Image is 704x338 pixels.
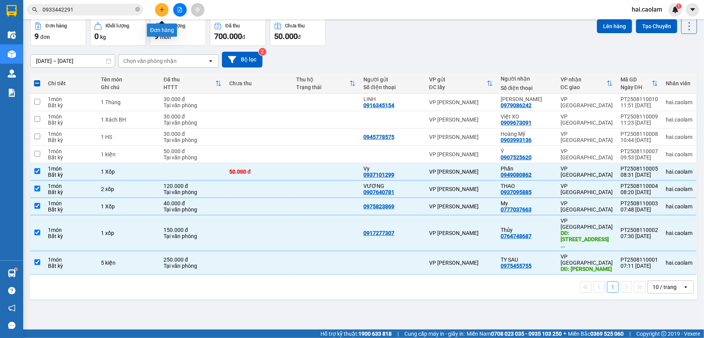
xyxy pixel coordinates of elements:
div: VP nhận [561,76,607,83]
div: Số điện thoại [501,85,553,91]
div: VP [PERSON_NAME] [429,151,493,157]
strong: 0708 023 035 - 0935 103 250 [491,331,562,337]
span: món [160,34,171,40]
div: 0903993136 [501,137,532,143]
div: 1 Xốp [101,203,156,210]
div: 0777037663 [501,206,532,213]
img: solution-icon [8,89,16,97]
div: VP [PERSON_NAME] [429,230,493,236]
div: Chưa thu [229,80,289,86]
button: Đã thu700.000đ [210,18,266,46]
div: VP [GEOGRAPHIC_DATA] [561,113,613,126]
div: Đã thu [225,23,240,29]
div: 1 Xách BH [101,117,156,123]
th: Toggle SortBy [160,73,225,94]
div: 1 Thùng [101,99,156,105]
div: 0909673091 [501,120,532,126]
div: Tại văn phòng [164,154,222,161]
div: DĐ: võ chí công [561,266,613,272]
input: Tìm tên, số ĐT hoặc mã đơn [43,5,134,14]
div: PT2508110003 [620,200,658,206]
span: 50.000 [274,32,298,41]
div: 1 Xốp [101,169,156,175]
div: PT2508110002 [620,227,658,233]
span: | [397,330,399,338]
img: logo-vxr [7,5,17,17]
img: warehouse-icon [8,31,16,39]
div: 1 món [48,131,93,137]
div: 1 món [48,200,93,206]
div: 150.000 đ [164,227,222,233]
input: Select a date range. [31,55,115,67]
span: 9 [34,32,39,41]
div: 11:23 [DATE] [620,120,658,126]
div: PT2508110004 [620,183,658,189]
div: Bất kỳ [48,206,93,213]
div: DĐ: 104 Bình lợi, phường 13, Bình Thạnh [561,230,613,248]
div: Tại văn phòng [164,206,222,213]
span: caret-down [689,6,696,13]
div: Người gửi [363,76,421,83]
div: Hoàng Mỹ [501,131,553,137]
div: Bất kỳ [48,120,93,126]
img: warehouse-icon [8,69,16,78]
div: Đơn hàng [46,23,67,29]
svg: open [683,284,689,290]
div: THAO [501,183,553,189]
div: VP [GEOGRAPHIC_DATA] [561,148,613,161]
div: VP gửi [429,76,487,83]
div: Đã thu [164,76,215,83]
span: aim [195,7,200,12]
button: plus [155,3,169,17]
div: Bất kỳ [48,233,93,239]
div: 07:30 [DATE] [620,233,658,239]
span: đ [298,34,301,40]
div: 08:20 [DATE] [620,189,658,195]
div: PT2508110008 [620,131,658,137]
div: 07:48 [DATE] [620,206,658,213]
div: 0907525620 [501,154,532,161]
div: 11:51 [DATE] [620,102,658,108]
div: 10:44 [DATE] [620,137,658,143]
div: ĐC lấy [429,84,487,90]
div: 0937101299 [363,172,394,178]
div: VP [PERSON_NAME] [429,99,493,105]
div: VP [GEOGRAPHIC_DATA] [561,253,613,266]
sup: 1 [15,268,17,270]
div: 1 món [48,183,93,189]
div: 1 món [48,257,93,263]
div: Tại văn phòng [164,120,222,126]
div: HTTT [164,84,215,90]
div: 1 kiện [101,151,156,157]
div: VP [GEOGRAPHIC_DATA] [561,200,613,213]
div: hai.caolam [666,99,692,105]
div: 1 món [48,96,93,102]
div: Tại văn phòng [164,102,222,108]
div: hai.caolam [666,186,692,192]
div: VP [PERSON_NAME] [429,169,493,175]
th: Toggle SortBy [557,73,617,94]
div: Ý [501,148,553,154]
sup: 2 [259,48,266,56]
div: Tại văn phòng [164,137,222,143]
span: question-circle [8,287,15,294]
div: PT2508110001 [620,257,658,263]
sup: 1 [676,3,682,9]
div: Chọn văn phòng nhận [123,57,177,65]
div: Tại văn phòng [164,189,222,195]
th: Toggle SortBy [617,73,662,94]
div: PT2508110010 [620,96,658,102]
strong: 0369 525 060 [590,331,624,337]
span: 1 [677,3,680,9]
span: | [629,330,631,338]
div: Bất kỳ [48,154,93,161]
span: kg [100,34,106,40]
div: VP [GEOGRAPHIC_DATA] [561,96,613,108]
div: VP [PERSON_NAME] [429,203,493,210]
div: 09:53 [DATE] [620,154,658,161]
div: PT2508110005 [620,166,658,172]
div: VP [GEOGRAPHIC_DATA] [561,183,613,195]
div: 0949080862 [501,172,532,178]
div: TY SAU [501,257,553,263]
div: PT2508110007 [620,148,658,154]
